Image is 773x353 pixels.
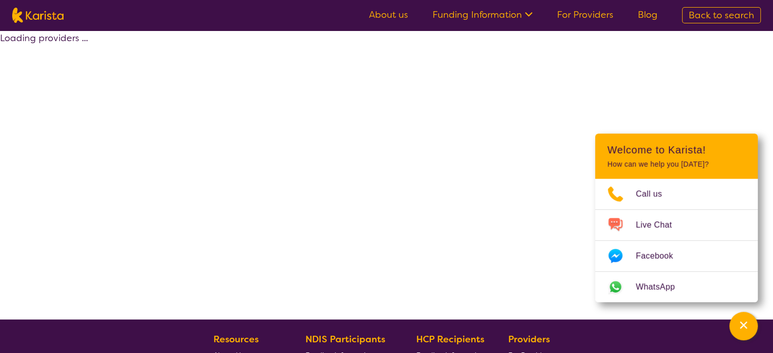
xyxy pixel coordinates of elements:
[557,9,613,21] a: For Providers
[689,9,754,21] span: Back to search
[607,144,746,156] h2: Welcome to Karista!
[595,179,758,302] ul: Choose channel
[213,333,259,345] b: Resources
[682,7,761,23] a: Back to search
[636,186,674,202] span: Call us
[729,312,758,340] button: Channel Menu
[369,9,408,21] a: About us
[508,333,550,345] b: Providers
[595,272,758,302] a: Web link opens in a new tab.
[432,9,533,21] a: Funding Information
[636,248,685,264] span: Facebook
[305,333,385,345] b: NDIS Participants
[636,279,687,295] span: WhatsApp
[607,160,746,169] p: How can we help you [DATE]?
[416,333,484,345] b: HCP Recipients
[595,134,758,302] div: Channel Menu
[638,9,658,21] a: Blog
[12,8,64,23] img: Karista logo
[636,217,684,233] span: Live Chat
